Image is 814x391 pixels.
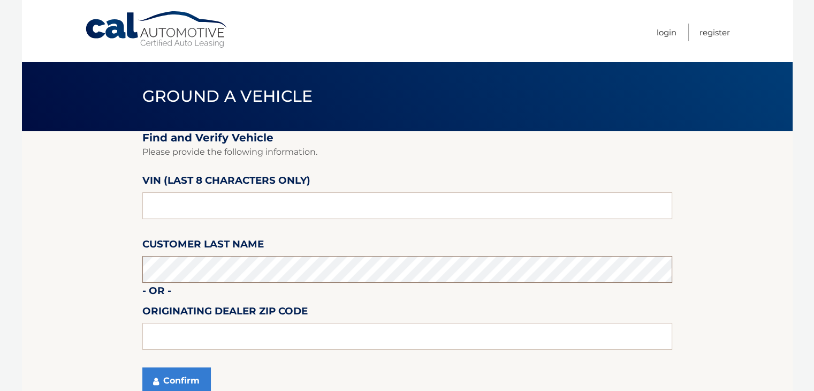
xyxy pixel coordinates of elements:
h2: Find and Verify Vehicle [142,131,672,145]
label: VIN (last 8 characters only) [142,172,310,192]
a: Login [657,24,676,41]
span: Ground a Vehicle [142,86,313,106]
label: Originating Dealer Zip Code [142,303,308,323]
a: Cal Automotive [85,11,229,49]
a: Register [699,24,730,41]
label: Customer Last Name [142,236,264,256]
label: - or - [142,283,171,303]
p: Please provide the following information. [142,145,672,160]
